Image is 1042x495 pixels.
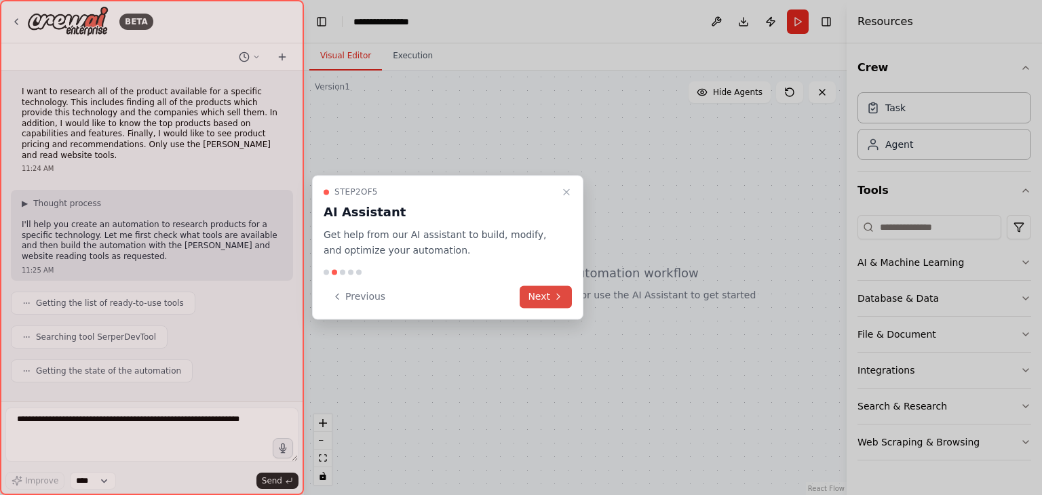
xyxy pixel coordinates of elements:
button: Next [520,285,572,308]
h3: AI Assistant [324,203,556,222]
span: Step 2 of 5 [334,186,378,197]
button: Close walkthrough [558,184,575,200]
button: Hide left sidebar [312,12,331,31]
button: Previous [324,285,393,308]
p: Get help from our AI assistant to build, modify, and optimize your automation. [324,227,556,258]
